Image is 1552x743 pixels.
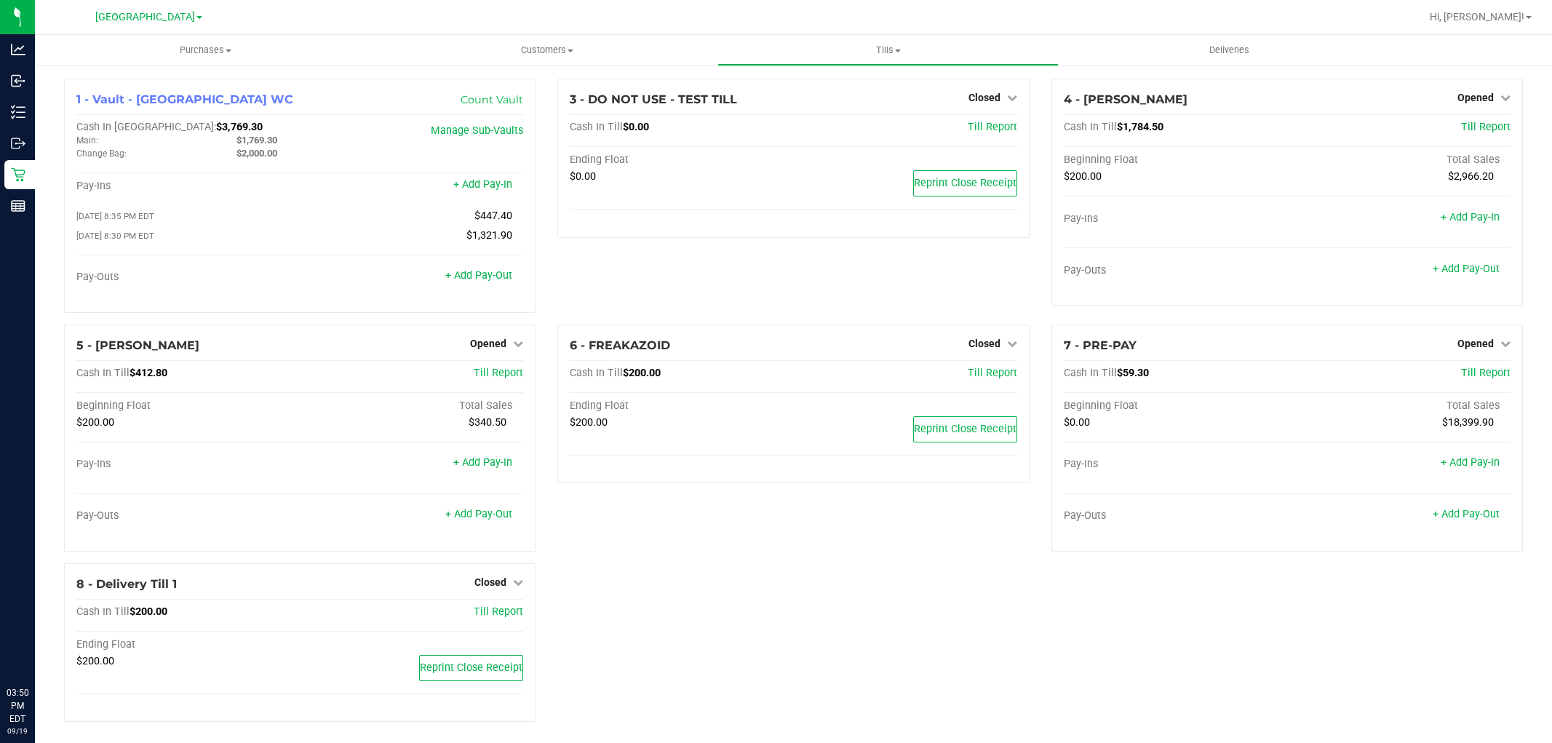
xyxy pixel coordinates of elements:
div: Ending Float [570,400,793,413]
div: Pay-Ins [1064,212,1287,226]
span: Reprint Close Receipt [914,177,1016,189]
span: Opened [1457,338,1494,349]
span: $200.00 [623,367,661,379]
div: Pay-Outs [1064,264,1287,277]
span: 4 - [PERSON_NAME] [1064,92,1187,106]
span: 5 - [PERSON_NAME] [76,338,199,352]
inline-svg: Inbound [11,73,25,88]
div: Total Sales [1287,154,1511,167]
span: 8 - Delivery Till 1 [76,577,177,591]
span: $1,784.50 [1117,121,1163,133]
span: $200.00 [1064,170,1102,183]
span: 1 - Vault - [GEOGRAPHIC_DATA] WC [76,92,293,106]
span: 3 - DO NOT USE - TEST TILL [570,92,737,106]
p: 03:50 PM EDT [7,686,28,726]
a: + Add Pay-In [453,456,512,469]
span: Closed [474,576,506,588]
span: $1,321.90 [466,229,512,242]
a: Purchases [35,35,376,65]
span: Cash In [GEOGRAPHIC_DATA]: [76,121,216,133]
span: Cash In Till [76,605,130,618]
a: + Add Pay-In [1441,211,1500,223]
span: Reprint Close Receipt [420,661,522,674]
a: Count Vault [461,93,523,106]
span: $59.30 [1117,367,1149,379]
a: Till Report [474,605,523,618]
a: Till Report [1461,367,1511,379]
a: Manage Sub-Vaults [431,124,523,137]
span: 6 - FREAKAZOID [570,338,670,352]
button: Reprint Close Receipt [913,416,1017,442]
span: Reprint Close Receipt [914,423,1016,435]
iframe: Resource center [15,627,58,670]
div: Beginning Float [1064,400,1287,413]
a: Tills [717,35,1059,65]
div: Pay-Outs [76,509,300,523]
span: Cash In Till [1064,121,1117,133]
a: Till Report [1461,121,1511,133]
inline-svg: Inventory [11,105,25,119]
span: Hi, [PERSON_NAME]! [1430,11,1524,23]
div: Beginning Float [76,400,300,413]
div: Pay-Outs [76,271,300,284]
p: 09/19 [7,726,28,736]
span: $200.00 [130,605,167,618]
div: Pay-Ins [76,180,300,193]
span: $412.80 [130,367,167,379]
span: Main: [76,135,98,146]
span: Opened [1457,92,1494,103]
span: $200.00 [76,655,114,667]
span: [DATE] 8:35 PM EDT [76,211,154,221]
a: + Add Pay-In [453,178,512,191]
a: Till Report [474,367,523,379]
span: Purchases [35,44,376,57]
inline-svg: Analytics [11,42,25,57]
div: Beginning Float [1064,154,1287,167]
a: + Add Pay-Out [445,508,512,520]
span: Cash In Till [570,121,623,133]
div: Ending Float [570,154,793,167]
span: Closed [968,338,1000,349]
span: $447.40 [474,210,512,222]
div: Total Sales [1287,400,1511,413]
span: Cash In Till [1064,367,1117,379]
span: Tills [718,44,1058,57]
span: [DATE] 8:30 PM EDT [76,231,154,241]
a: Till Report [968,121,1017,133]
inline-svg: Reports [11,199,25,213]
inline-svg: Retail [11,167,25,182]
span: $0.00 [1064,416,1090,429]
span: Opened [470,338,506,349]
button: Reprint Close Receipt [913,170,1017,196]
div: Total Sales [300,400,523,413]
a: + Add Pay-Out [1433,263,1500,275]
span: $3,769.30 [216,121,263,133]
span: $0.00 [570,170,596,183]
span: Cash In Till [76,367,130,379]
span: Closed [968,92,1000,103]
span: $200.00 [570,416,608,429]
span: $2,000.00 [236,148,277,159]
a: Till Report [968,367,1017,379]
a: Customers [376,35,717,65]
span: $340.50 [469,416,506,429]
span: $2,966.20 [1448,170,1494,183]
inline-svg: Outbound [11,136,25,151]
a: Deliveries [1059,35,1400,65]
div: Pay-Ins [1064,458,1287,471]
div: Pay-Outs [1064,509,1287,523]
span: Customers [377,44,717,57]
span: $18,399.90 [1442,416,1494,429]
span: [GEOGRAPHIC_DATA] [95,11,195,23]
button: Reprint Close Receipt [419,655,523,681]
a: + Add Pay-In [1441,456,1500,469]
div: Ending Float [76,638,300,651]
span: Change Bag: [76,148,127,159]
a: + Add Pay-Out [445,269,512,282]
span: $0.00 [623,121,649,133]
